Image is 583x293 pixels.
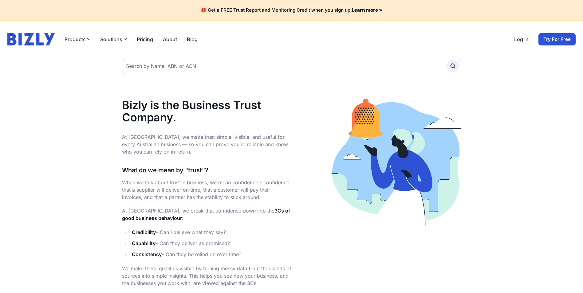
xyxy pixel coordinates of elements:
li: – Can I believe what they say? [130,228,292,236]
a: Blog [187,36,198,43]
a: Log in [514,36,529,43]
h1: Bizly is the Business Trust Company. [122,99,292,123]
li: – Can they deliver as promised? [130,239,292,248]
p: At [GEOGRAPHIC_DATA], we break that confidence down into the : [122,207,292,222]
a: About [163,36,177,43]
a: Learn more » [352,7,382,13]
strong: Capability [132,240,156,246]
h4: 🎁 Get a FREE Trust Report and Monitoring Credit when you sign up. [7,7,576,13]
p: When we talk about trust in business, we mean confidence - confidence that a supplier will delive... [122,179,292,201]
strong: Consistency [132,251,162,257]
button: Products [65,36,90,43]
input: Search by Name, ABN or ACN [122,58,461,74]
li: – Can they be relied on over time? [130,250,292,259]
p: At [GEOGRAPHIC_DATA], we make trust simple, visible, and useful for every Australian business — s... [122,133,292,155]
p: We make these qualities visible by turning messy data from thousands of sources into simple insig... [122,265,292,287]
a: Try For Free [538,33,576,45]
a: Pricing [137,36,153,43]
button: Solutions [100,36,127,43]
strong: Credibility [132,229,156,235]
strong: 3Cs of good business behaviour [122,208,290,221]
h3: What do we mean by "trust"? [122,165,292,175]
